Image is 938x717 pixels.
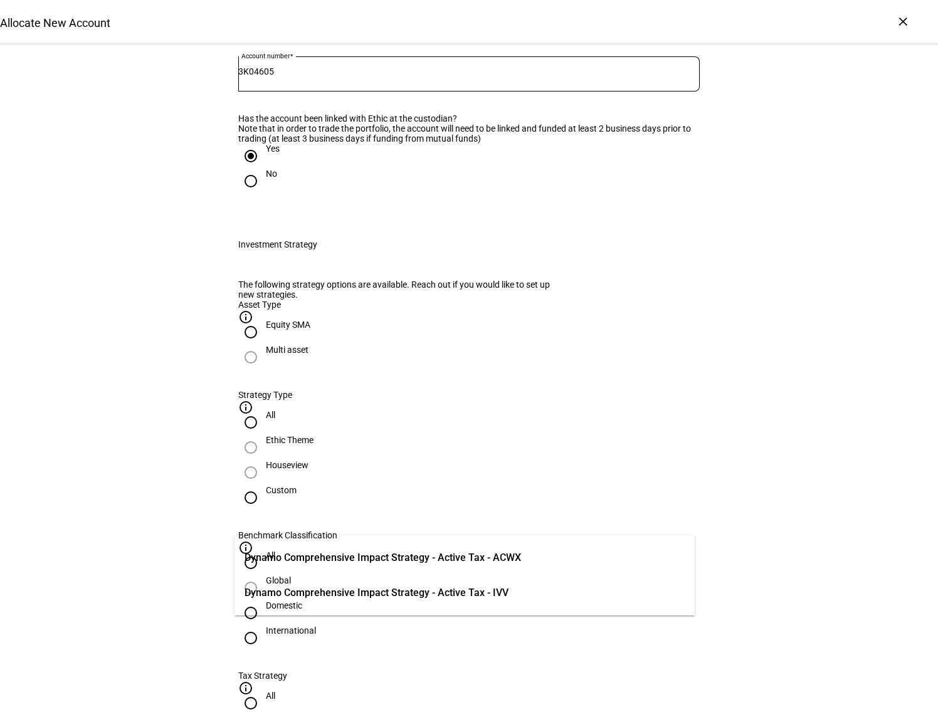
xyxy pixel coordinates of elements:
mat-icon: info_outline [238,310,253,325]
div: Yes [266,144,280,154]
div: Custom [266,485,297,495]
div: Equity SMA [266,320,310,330]
div: Note that in order to trade the portfolio, the account will need to be linked and funded at least... [238,123,700,144]
div: Tax Strategy [238,671,700,681]
mat-icon: info_outline [238,681,253,696]
div: All [266,410,275,420]
div: Benchmark Classification [238,530,700,540]
plt-strategy-filter-column-header: Benchmark Classification [238,530,700,550]
div: Dynamo Comprehensive Impact Strategy - Active Tax - ACWX [241,542,524,574]
input: Account number [238,66,700,76]
div: Has the account been linked with Ethic at the custodian? [238,113,700,123]
div: International [266,625,316,636]
div: Investment Strategy [238,239,317,249]
plt-strategy-filter-column-header: Asset Type [238,300,700,320]
mat-icon: info_outline [238,400,253,415]
span: Dynamo Comprehensive Impact Strategy - Active Tax - IVV [245,585,509,600]
plt-strategy-filter-column-header: Strategy Type [238,390,700,410]
span: Dynamo Comprehensive Impact Strategy - Active Tax - ACWX [245,550,521,565]
div: Strategy Type [238,390,700,400]
mat-label: Account number [241,52,290,60]
div: Asset Type [238,300,700,310]
div: × [893,11,913,31]
div: All [266,691,275,701]
div: Dynamo Comprehensive Impact Strategy - Active Tax - IVV [241,577,512,609]
div: No [266,169,277,179]
plt-strategy-filter-column-header: Tax Strategy [238,671,700,691]
div: The following strategy options are available. Reach out if you would like to set up new strategies. [238,280,561,300]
